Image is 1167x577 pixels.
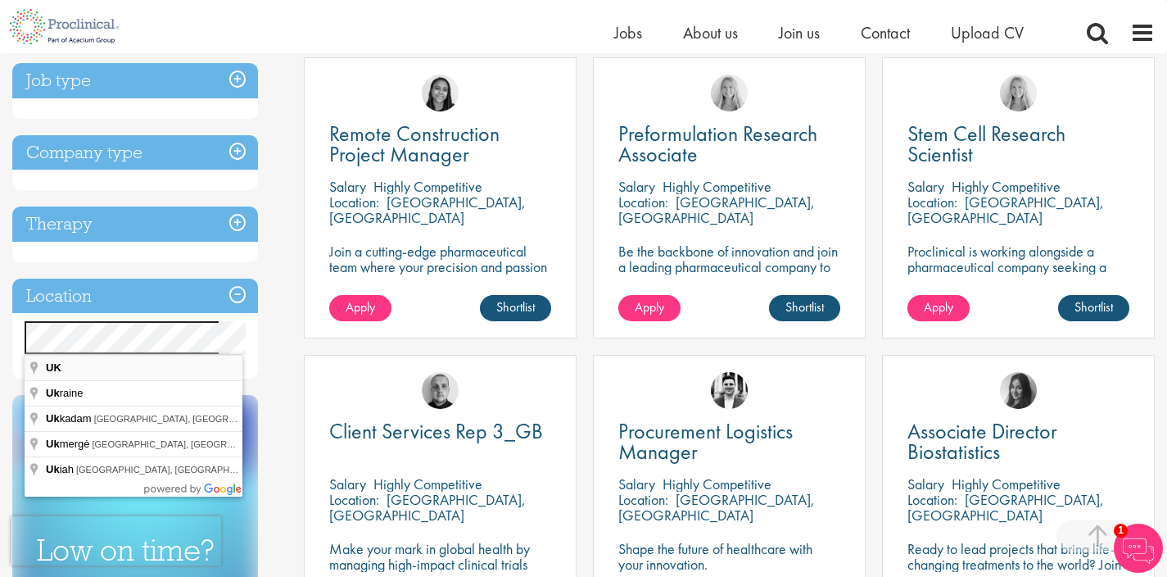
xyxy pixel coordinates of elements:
[907,295,970,321] a: Apply
[907,193,1104,227] p: [GEOGRAPHIC_DATA], [GEOGRAPHIC_DATA]
[618,295,681,321] a: Apply
[618,490,815,525] p: [GEOGRAPHIC_DATA], [GEOGRAPHIC_DATA]
[907,193,957,211] span: Location:
[907,417,1057,466] span: Associate Director Biostatistics
[12,63,258,98] h3: Job type
[635,298,664,316] span: Apply
[329,177,366,196] span: Salary
[1000,75,1037,111] img: Shannon Briggs
[329,490,379,509] span: Location:
[618,177,655,196] span: Salary
[952,177,1061,196] p: Highly Competitive
[907,177,944,196] span: Salary
[46,463,76,475] span: iah
[46,438,92,450] span: mergė
[618,120,817,168] span: Preformulation Research Associate
[907,490,1104,525] p: [GEOGRAPHIC_DATA], [GEOGRAPHIC_DATA]
[769,295,840,321] a: Shortlist
[37,534,233,566] h3: Low on time?
[329,490,526,525] p: [GEOGRAPHIC_DATA], [GEOGRAPHIC_DATA]
[907,475,944,493] span: Salary
[1058,295,1129,321] a: Shortlist
[1000,372,1037,409] img: Heidi Hennigan
[12,207,258,242] h3: Therapy
[618,243,840,306] p: Be the backbone of innovation and join a leading pharmaceutical company to help keep life-changin...
[663,177,771,196] p: Highly Competitive
[46,438,60,450] span: Uk
[618,124,840,165] a: Preformulation Research Associate
[618,193,668,211] span: Location:
[329,124,551,165] a: Remote Construction Project Manager
[46,387,60,399] span: Uk
[373,475,482,493] p: Highly Competitive
[46,361,61,374] span: UK
[46,387,86,399] span: raine
[907,243,1129,306] p: Proclinical is working alongside a pharmaceutical company seeking a Stem Cell Research Scientist ...
[861,22,910,43] a: Contact
[951,22,1024,43] a: Upload CV
[907,120,1065,168] span: Stem Cell Research Scientist
[779,22,820,43] a: Join us
[618,193,815,227] p: [GEOGRAPHIC_DATA], [GEOGRAPHIC_DATA]
[618,417,793,466] span: Procurement Logistics Manager
[329,421,551,442] a: Client Services Rep 3_GB
[92,439,284,449] span: [GEOGRAPHIC_DATA], [GEOGRAPHIC_DATA]
[618,421,840,462] a: Procurement Logistics Manager
[329,193,526,227] p: [GEOGRAPHIC_DATA], [GEOGRAPHIC_DATA]
[663,475,771,493] p: Highly Competitive
[329,120,500,168] span: Remote Construction Project Manager
[12,135,258,170] h3: Company type
[422,372,459,409] img: Harry Budge
[907,490,957,509] span: Location:
[346,298,375,316] span: Apply
[76,465,269,475] span: [GEOGRAPHIC_DATA], [GEOGRAPHIC_DATA]
[11,516,221,566] iframe: reCAPTCHA
[618,541,840,572] p: Shape the future of healthcare with your innovation.
[329,295,391,321] a: Apply
[422,75,459,111] img: Eloise Coly
[952,475,1061,493] p: Highly Competitive
[329,417,543,445] span: Client Services Rep 3_GB
[373,177,482,196] p: Highly Competitive
[94,414,386,424] span: [GEOGRAPHIC_DATA], [GEOGRAPHIC_DATA], [GEOGRAPHIC_DATA]
[1114,524,1128,538] span: 1
[46,412,60,425] span: Uk
[329,193,379,211] span: Location:
[683,22,738,43] a: About us
[618,475,655,493] span: Salary
[329,475,366,493] span: Salary
[711,372,748,409] img: Edward Little
[46,412,94,425] span: kadam
[329,243,551,306] p: Join a cutting-edge pharmaceutical team where your precision and passion for quality will help sh...
[614,22,642,43] a: Jobs
[480,295,551,321] a: Shortlist
[12,279,258,314] h3: Location
[618,490,668,509] span: Location:
[46,463,60,475] span: Uk
[924,298,953,316] span: Apply
[711,75,748,111] img: Shannon Briggs
[907,421,1129,462] a: Associate Director Biostatistics
[1114,524,1163,573] img: Chatbot
[907,124,1129,165] a: Stem Cell Research Scientist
